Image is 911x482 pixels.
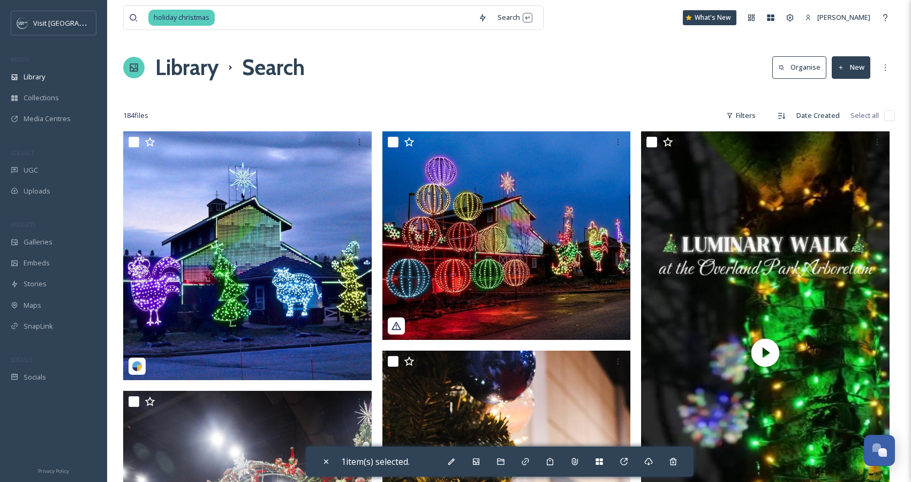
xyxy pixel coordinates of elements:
a: Privacy Policy [38,464,69,477]
span: Select all [850,110,879,121]
img: c3es6xdrejuflcaqpovn.png [17,18,28,28]
button: Organise [772,56,826,78]
button: Open Chat [864,435,895,466]
span: Stories [24,279,47,289]
span: Privacy Policy [38,468,69,474]
a: Library [155,51,219,84]
div: Filters [721,105,761,126]
span: MEDIA [11,55,29,63]
span: UGC [24,165,38,175]
img: opparksandrec_06162025_18068029960671157.jpg [123,131,372,380]
span: holiday christmas [148,10,215,25]
span: Visit [GEOGRAPHIC_DATA] [33,18,116,28]
span: [PERSON_NAME] [817,12,870,22]
span: SnapLink [24,321,53,331]
span: 184 file s [123,110,148,121]
a: What's New [683,10,736,25]
div: Date Created [791,105,845,126]
a: [PERSON_NAME] [800,7,876,28]
span: Media Centres [24,114,71,124]
img: opparksandrec_08042025_18349130602120973.jpg [382,131,631,340]
span: SOCIALS [11,355,32,364]
span: Library [24,72,45,82]
span: Socials [24,372,46,382]
a: Organise [772,56,832,78]
h1: Search [242,51,305,84]
span: Embeds [24,258,50,268]
span: Maps [24,300,41,310]
img: snapsea-logo.png [132,361,142,372]
span: WIDGETS [11,220,35,228]
button: New [832,56,870,78]
span: Uploads [24,186,50,196]
span: Galleries [24,237,52,247]
div: Search [492,7,538,28]
span: COLLECT [11,149,34,157]
span: 1 item(s) selected. [341,456,410,468]
span: Collections [24,93,59,103]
